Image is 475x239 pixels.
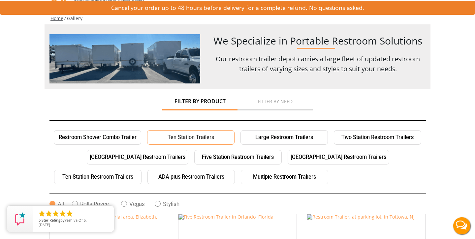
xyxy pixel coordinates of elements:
a: [GEOGRAPHIC_DATA] Restroom Trailers [87,150,188,164]
h1: We Specialize in Portable Restroom Solutions [210,34,426,47]
li:  [66,210,74,218]
span: by [39,218,109,223]
a: Five Station Restroom Trailers [194,150,282,164]
label: Rolls Royce [72,201,121,207]
button: Live Chat [449,213,475,239]
a: Multiple Restroom Trailers [241,170,328,184]
ul: / [49,15,426,22]
span: Yeshiva Of S. [65,218,87,223]
a: ADA plus Restroom Trailers [147,170,235,184]
li:  [45,210,53,218]
label: Vegas [121,201,155,207]
a: Restroom Shower Combo Trailer [54,130,141,145]
span: Star Rating [42,218,60,223]
a: Large Restroom Trailers [240,130,328,145]
li:  [52,210,60,218]
a: Gallery [67,15,82,21]
li:  [59,210,67,218]
a: Filter by Product [162,95,237,104]
img: Review Rating [14,212,27,225]
li:  [38,210,46,218]
a: [GEOGRAPHIC_DATA] Restroom Trailers [288,150,389,164]
label: All [49,201,72,207]
a: Ten Station Restroom Trailers [54,170,142,184]
label: Stylish [155,201,192,207]
a: Ten Station Trailers [147,130,235,145]
img: trailer-images.png [49,34,201,84]
a: Two Station Restroom Trailers [334,130,421,145]
span: 5 [39,218,41,223]
a: Filter by Need [237,95,313,104]
a: Home [50,15,63,21]
span: [DATE] [39,222,50,227]
p: Our restroom trailer depot carries a large fleet of updated restroom trailers of varying sizes an... [210,54,426,74]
